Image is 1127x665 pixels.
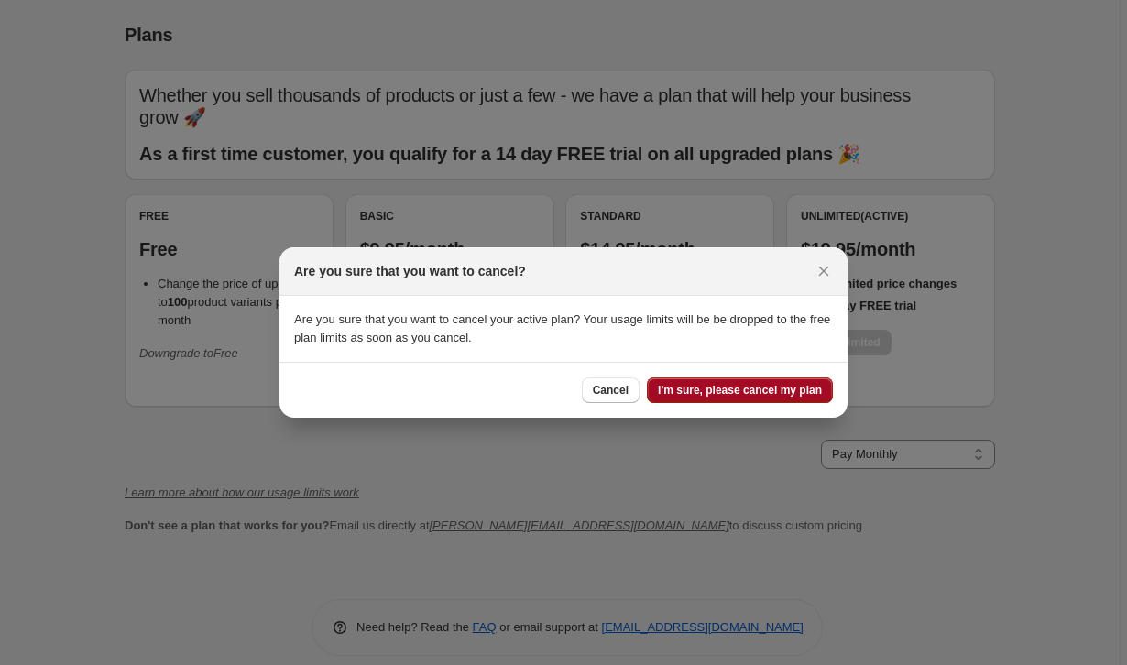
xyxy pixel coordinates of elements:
button: Cancel [582,377,640,403]
span: I'm sure, please cancel my plan [658,383,822,398]
button: Close [811,258,837,284]
button: I'm sure, please cancel my plan [647,377,833,403]
span: Cancel [593,383,629,398]
p: Are you sure that you want to cancel your active plan? Your usage limits will be be dropped to th... [294,311,833,347]
h2: Are you sure that you want to cancel? [294,262,526,280]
